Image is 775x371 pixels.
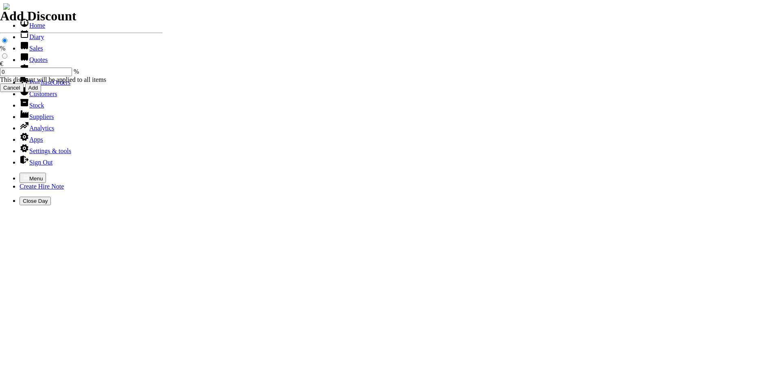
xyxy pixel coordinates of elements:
a: Sign Out [20,159,52,166]
input: % [2,38,7,43]
a: Create Hire Note [20,183,64,190]
span: % [74,68,79,75]
button: Menu [20,173,46,183]
a: Suppliers [20,113,54,120]
a: Stock [20,102,44,109]
input: € [2,53,7,59]
li: Hire Notes [20,64,772,75]
input: Add [25,83,41,92]
li: Suppliers [20,109,772,121]
li: Stock [20,98,772,109]
a: Customers [20,90,57,97]
a: Settings & tools [20,147,71,154]
li: Sales [20,41,772,52]
a: Apps [20,136,43,143]
a: Analytics [20,125,54,132]
button: Close Day [20,197,51,205]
